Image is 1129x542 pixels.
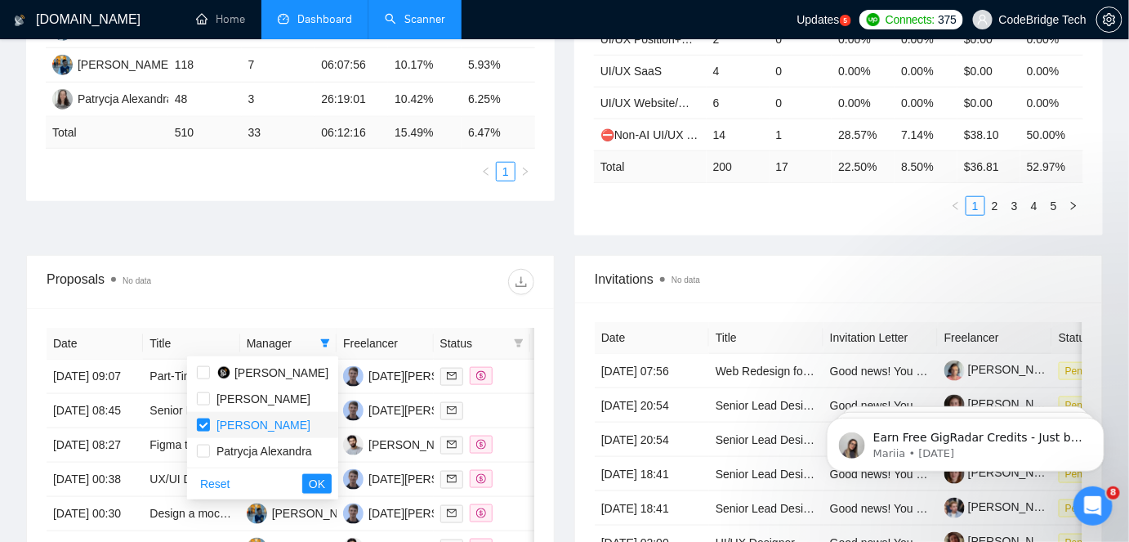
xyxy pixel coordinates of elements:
a: IR[DATE][PERSON_NAME] [343,472,498,485]
td: 15.49 % [388,117,462,149]
td: $0.00 [957,55,1020,87]
td: [DATE] 00:38 [47,463,143,497]
td: 200 [707,150,770,182]
iframe: Intercom live chat [1073,486,1113,526]
td: 26:19:01 [315,83,388,117]
span: Updates [797,13,840,26]
img: IR [343,469,364,490]
a: IR[DATE][PERSON_NAME] [343,369,498,382]
td: [DATE] 09:07 [47,360,143,394]
td: 7 [242,48,315,83]
a: UI/UX Position+more [600,33,707,46]
iframe: Intercom notifications message [802,383,1129,498]
td: 6.47 % [462,117,535,149]
td: 22.50 % [832,150,895,182]
img: SA [247,504,267,524]
a: Senior Product Designer Needed for Innovative Projects [149,404,434,417]
button: right [515,162,535,181]
a: AT[PERSON_NAME] [343,437,462,450]
span: user [977,14,988,25]
td: [DATE] 18:41 [595,491,709,526]
img: IR [343,504,364,524]
a: Design a mockup in Figma of a website and application [149,507,429,520]
a: homeHome [196,12,245,26]
th: Date [47,328,143,360]
td: UX/UI Designer for SaaS Product [143,463,239,497]
td: [DATE] 08:27 [47,428,143,463]
img: SA [52,55,73,75]
a: 5 [1045,197,1063,215]
span: Reset [200,475,230,493]
a: UX/UI Designer for SaaS Product [149,473,319,486]
span: [PERSON_NAME] [216,419,310,432]
div: [DATE][PERSON_NAME] [368,504,498,522]
img: c1pOUdFQXQHPy4GMfJXGTqN0VwErOl3XwRwTWUxDBlNYoaRh0BS3eA05KFDRsnEtuA [944,361,965,381]
td: 06:12:16 [315,117,388,149]
td: 10.42% [388,83,462,117]
td: 118 [168,48,242,83]
td: Senior Product Designer Needed for Innovative Projects [143,394,239,428]
span: setting [1097,13,1122,26]
span: left [481,167,491,177]
div: [PERSON_NAME] [368,436,462,454]
th: Invitation Letter [823,322,938,354]
span: [PERSON_NAME] [234,366,328,379]
span: No data [672,275,700,284]
li: 2 [985,196,1005,216]
a: [PERSON_NAME] [944,363,1062,376]
span: dollar [476,371,486,381]
td: 0.00% [832,55,895,87]
td: 0.00% [832,87,895,119]
span: right [1069,201,1078,211]
td: 14 [707,119,770,150]
a: 2 [986,197,1004,215]
a: searchScanner [385,12,445,26]
a: SA[PERSON_NAME] [52,57,172,70]
li: Previous Page [476,162,496,181]
span: dollar [476,440,486,450]
td: 0 [770,87,832,119]
a: Figma trainer consultant [149,438,272,451]
span: Dashboard [297,12,352,26]
td: [DATE] 00:30 [47,497,143,531]
td: 0.00% [1020,87,1083,119]
td: 5.93% [462,48,535,83]
td: Total [594,150,707,182]
td: $38.10 [957,119,1020,150]
div: Proposals [47,269,291,295]
div: [PERSON_NAME] [272,504,366,522]
a: setting [1096,13,1122,26]
td: Figma trainer consultant [143,428,239,463]
th: Title [143,328,239,360]
td: 6 [707,87,770,119]
a: Senior Lead Designer Needed Minimum with great design style [716,502,1035,515]
a: IR[DATE][PERSON_NAME] [343,403,498,416]
td: 7.14% [895,119,957,150]
a: Senior Lead Designer Needed Minimum with great design style [716,468,1035,481]
td: Senior Lead Designer with great design style needed [709,388,823,423]
td: 0.00% [1020,55,1083,87]
span: dashboard [278,13,289,25]
td: 50.00% [1020,119,1083,150]
span: dollar [476,474,486,484]
th: Freelancer [337,328,433,360]
span: mail [447,371,457,381]
img: IR [343,366,364,387]
li: 1 [496,162,515,181]
td: 10.17% [388,48,462,83]
a: UI/UX Website/Web designer [600,96,749,110]
a: Web Redesign for Playground and Street Furniture Manufacturer [716,365,1043,378]
span: 375 [938,11,956,29]
li: Next Page [515,162,535,181]
img: 0HZm5+FzCBguwLTpFOMAAAAASUVORK5CYII= [217,366,230,379]
span: filter [317,331,333,356]
th: Title [709,322,823,354]
span: OK [309,475,325,493]
span: download [509,275,533,289]
td: [DATE] 07:56 [595,354,709,388]
td: 28.57% [832,119,895,150]
span: Status [440,334,507,352]
button: download [508,269,534,295]
li: 1 [966,196,985,216]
